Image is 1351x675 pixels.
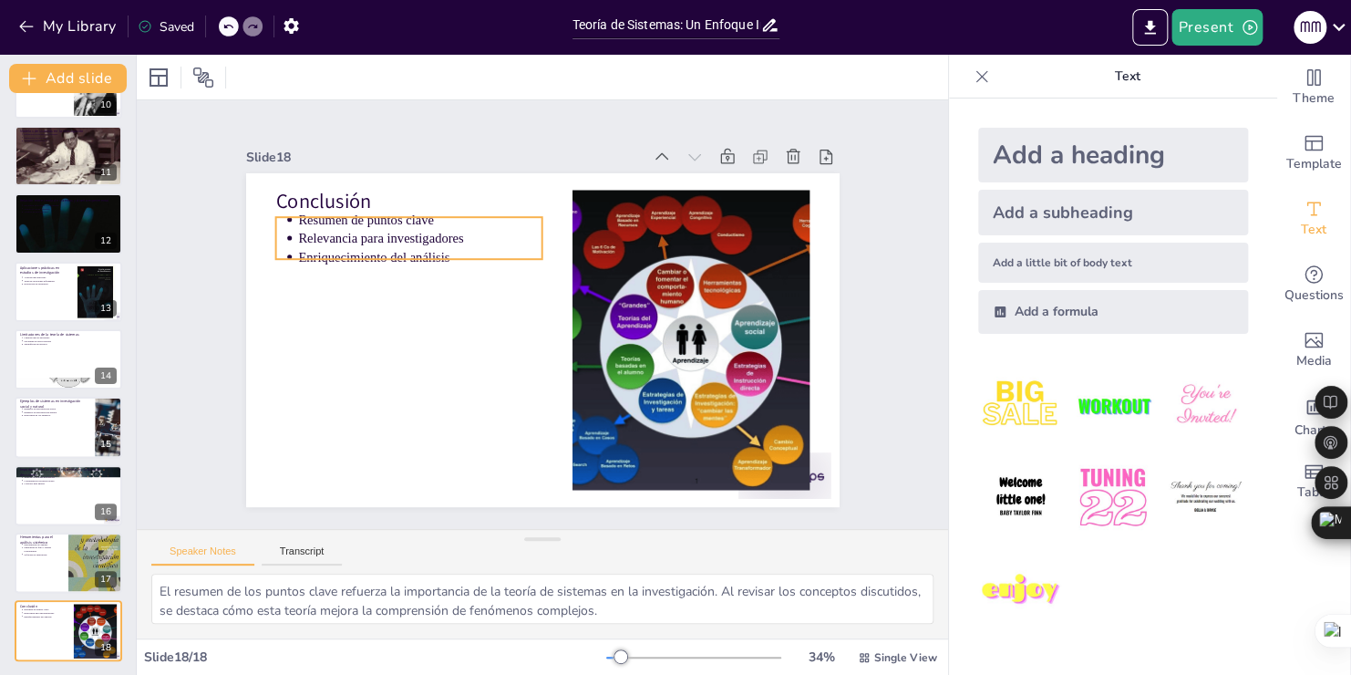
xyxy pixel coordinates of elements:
[151,545,254,566] button: Speaker Notes
[24,211,117,214] p: Análisis de interacciones
[24,410,89,414] p: Ejemplos en investigación natural
[20,467,117,477] p: Importancia del análisis de sistemas en la toma de decisiones
[15,126,122,186] div: 11
[95,368,117,384] div: 14
[1294,421,1333,441] span: Charts
[20,332,117,337] p: Limitaciones de la teoría de sistemas
[20,198,117,203] p: Relación entre teoría de sistemas y diseño experimental
[1163,363,1248,448] img: 3.jpeg
[978,190,1248,235] div: Add a subheading
[14,12,124,41] button: My Library
[24,614,68,618] p: Enriquecimiento del análisis
[95,97,117,113] div: 10
[24,482,117,485] p: Contexto más amplio
[1294,9,1326,46] button: ᗰ ᗰ
[20,603,68,608] p: Conclusión
[24,336,117,339] p: Limitaciones de modelado
[1284,286,1344,306] span: Questions
[978,290,1248,334] div: Add a formula
[799,649,843,666] div: 34 %
[192,67,214,88] span: Position
[1296,351,1332,371] span: Media
[513,61,606,299] p: Enriquecimiento del análisis
[24,282,68,286] p: Evaluación de resultados
[978,243,1248,283] div: Add a little bit of body text
[572,12,760,38] input: Insert title
[15,533,122,593] div: 17
[24,479,117,483] p: Consideración de interacciones
[24,543,63,546] p: Herramientas de análisis
[1277,383,1350,449] div: Add charts and graphs
[1277,252,1350,317] div: Get real-time input from your audience
[95,436,117,452] div: 15
[1070,455,1155,540] img: 5.jpeg
[95,504,117,520] div: 16
[144,63,173,92] div: Layout
[15,193,122,254] div: 12
[95,571,117,587] div: 17
[978,548,1063,633] img: 7.jpeg
[1132,9,1168,46] button: Export to PowerPoint
[978,455,1063,540] img: 4.jpeg
[95,300,117,317] div: 13
[1171,9,1263,46] button: Present
[978,363,1063,448] img: 1.jpeg
[1277,120,1350,186] div: Add ready made slides
[1286,154,1342,174] span: Template
[24,279,68,283] p: Toma de decisiones informadas
[874,650,937,665] span: Single View
[20,265,68,275] p: Aplicaciones prácticas en estudios de investigación
[1163,455,1248,540] img: 6.jpeg
[24,475,117,479] p: Toma de decisiones informadas
[15,262,122,322] div: 13
[20,535,63,545] p: Herramientas para el análisis sistémico
[24,408,89,411] p: Ejemplos en investigación social
[24,553,63,556] p: Software de simulación
[978,128,1248,182] div: Add a heading
[24,275,68,279] p: Aplicaciones prácticas
[15,465,122,525] div: 16
[138,18,194,36] div: Saved
[24,339,117,343] p: Necesidad de datos precisos
[262,545,343,566] button: Transcript
[1277,317,1350,383] div: Add images, graphics, shapes or video
[24,136,117,140] p: Simulación de procesos
[24,414,89,418] p: Relevancia de los ejemplos
[1277,186,1350,252] div: Add text boxes
[24,610,68,614] p: Relevancia para investigadores
[24,140,117,143] p: Predicción de resultados
[548,50,641,288] p: Resumen de puntos clave
[24,204,117,208] p: Influencia en el diseño experimental
[151,574,933,624] textarea: El resumen de los puntos clave refuerza la importancia de la teoría de sistemas en la investigaci...
[1301,220,1326,240] span: Text
[1294,11,1326,44] div: ᗰ ᗰ
[20,129,117,134] p: Modelos de sistemas en la investigación
[1297,483,1330,503] span: Table
[554,21,663,284] p: Conclusión
[1277,55,1350,120] div: Change the overall theme
[144,649,606,666] div: Slide 18 / 18
[95,639,117,656] div: 18
[20,399,90,409] p: Ejemplos de sistemas en investigación social y natural
[24,343,117,347] p: Simplificación excesiva
[24,207,117,211] p: Identificación de variables
[15,329,122,389] div: 14
[24,607,68,611] p: Resumen de puntos clave
[9,64,127,93] button: Add slide
[24,132,117,136] p: Definición de modelos de sistemas
[531,56,624,294] p: Relevancia para investigadores
[996,55,1259,99] p: Text
[1293,88,1335,109] span: Theme
[15,600,122,660] div: 18
[1277,449,1350,514] div: Add a table
[15,397,122,457] div: 15
[24,546,63,553] p: Diagramas de flujo y mapas conceptuales
[95,164,117,181] div: 11
[95,233,117,249] div: 12
[1070,363,1155,448] img: 2.jpeg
